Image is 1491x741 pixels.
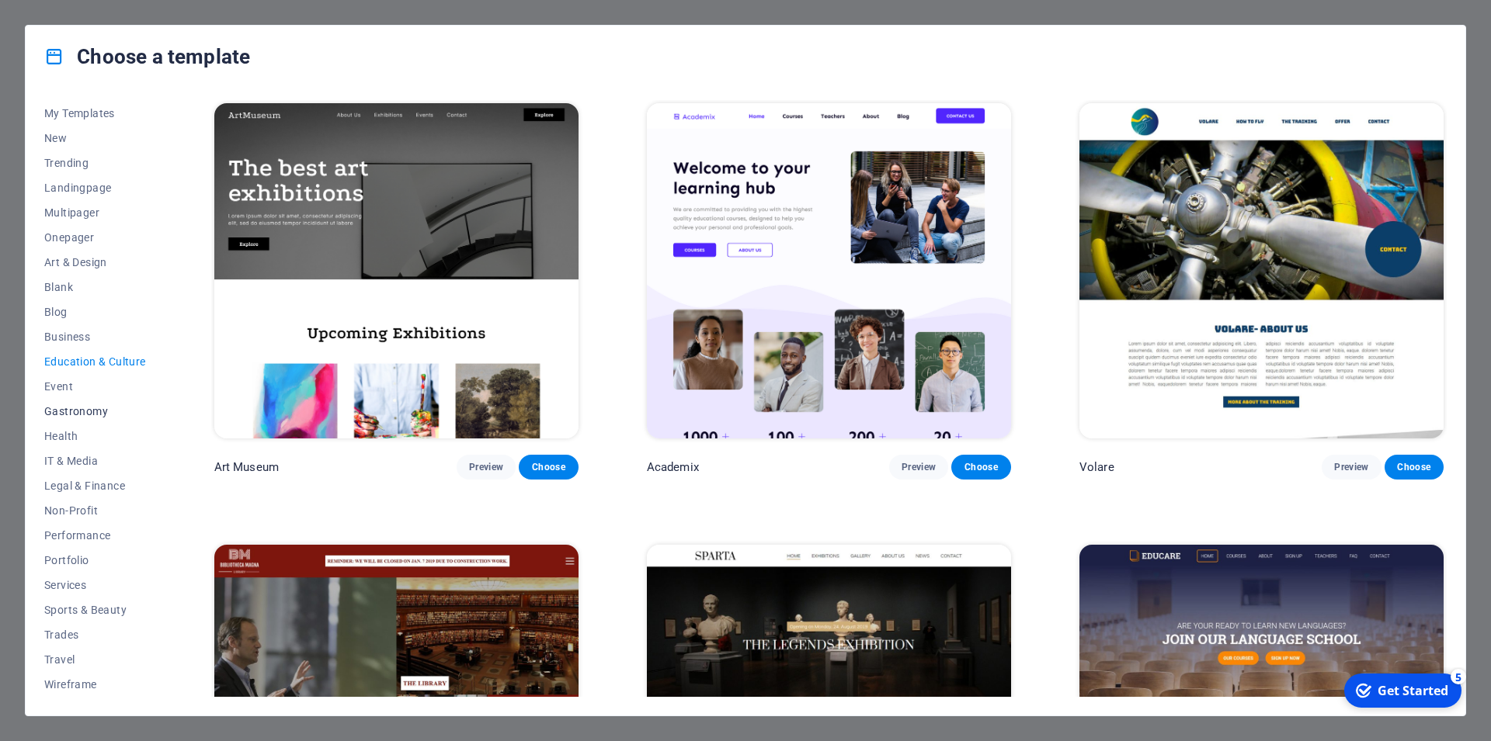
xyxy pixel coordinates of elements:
button: Non-Profit [44,498,146,523]
button: Services [44,573,146,597]
button: Choose [951,455,1010,480]
button: Sports & Beauty [44,597,146,622]
span: Onepager [44,231,146,244]
span: Gastronomy [44,405,146,417]
span: Travel [44,653,146,666]
div: Get Started 5 items remaining, 0% complete [9,6,126,40]
span: Blog [44,306,146,318]
p: Volare [1079,459,1114,475]
span: Non-Profit [44,504,146,517]
span: Choose [1397,461,1431,473]
span: Preview [1334,461,1368,473]
span: Legal & Finance [44,480,146,492]
button: Gastronomy [44,399,146,424]
div: Get Started [42,15,113,32]
span: Portfolio [44,554,146,566]
button: Choose [1385,455,1444,480]
span: New [44,132,146,144]
button: Landingpage [44,175,146,200]
button: Preview [889,455,948,480]
button: My Templates [44,101,146,126]
button: Onepager [44,225,146,250]
button: Blank [44,275,146,300]
span: Services [44,579,146,591]
button: Art & Design [44,250,146,275]
span: My Templates [44,107,146,119]
button: Legal & Finance [44,473,146,498]
span: Trades [44,628,146,641]
img: Art Museum [214,103,579,438]
button: Portfolio [44,548,146,573]
span: Trending [44,157,146,169]
button: Preview [457,455,516,480]
span: Preview [469,461,503,473]
span: Business [44,331,146,343]
span: Choose [964,461,998,473]
span: Sports & Beauty [44,604,146,616]
img: Volare [1079,103,1444,438]
span: Event [44,380,146,393]
span: Blank [44,281,146,293]
img: Academix [647,103,1011,438]
button: Blog [44,300,146,324]
div: 5 [115,2,130,17]
span: Preview [902,461,936,473]
button: Multipager [44,200,146,225]
button: Business [44,324,146,349]
span: IT & Media [44,455,146,467]
h4: Choose a template [44,44,250,69]
span: Multipager [44,206,146,219]
span: Wireframe [44,678,146,691]
button: IT & Media [44,448,146,473]
button: Preview [1322,455,1381,480]
button: Choose [519,455,578,480]
button: Wireframe [44,672,146,697]
button: Trades [44,622,146,647]
span: Education & Culture [44,355,146,368]
button: Education & Culture [44,349,146,374]
span: Performance [44,529,146,542]
span: Art & Design [44,256,146,268]
button: Performance [44,523,146,548]
button: New [44,126,146,151]
button: Event [44,374,146,399]
p: Art Museum [214,459,279,475]
span: Landingpage [44,182,146,194]
p: Academix [647,459,699,475]
button: Travel [44,647,146,672]
button: Trending [44,151,146,175]
button: Health [44,424,146,448]
span: Choose [531,461,565,473]
span: Health [44,430,146,442]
